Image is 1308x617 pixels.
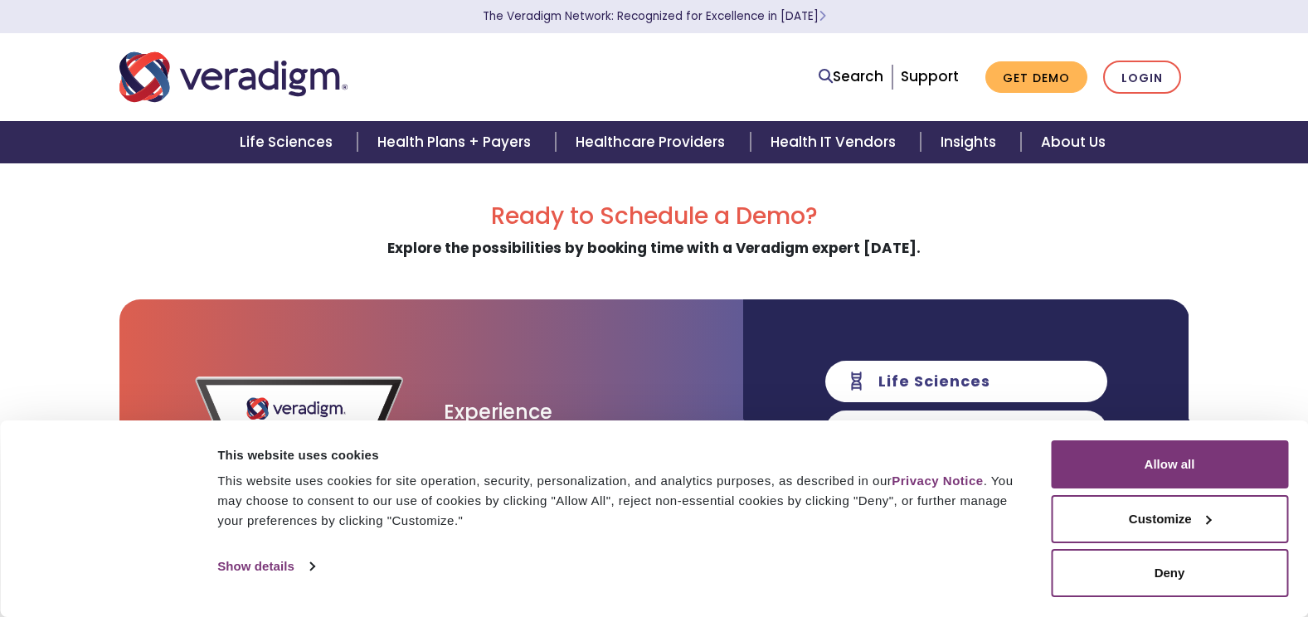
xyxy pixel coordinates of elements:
div: This website uses cookies [217,445,1014,465]
button: Customize [1051,495,1288,543]
a: Login [1103,61,1181,95]
a: About Us [1021,121,1126,163]
a: Life Sciences [220,121,357,163]
h2: Ready to Schedule a Demo? [119,202,1189,231]
a: The Veradigm Network: Recognized for Excellence in [DATE]Learn More [483,8,826,24]
a: Privacy Notice [892,474,983,488]
h3: Experience Veradigm’s solutions in action [444,401,630,472]
a: Support [901,66,959,86]
a: Insights [921,121,1021,163]
a: Healthcare Providers [556,121,750,163]
a: Health IT Vendors [751,121,921,163]
a: Search [819,66,883,88]
span: Learn More [819,8,826,24]
a: Health Plans + Payers [357,121,556,163]
strong: Explore the possibilities by booking time with a Veradigm expert [DATE]. [387,238,921,258]
div: This website uses cookies for site operation, security, personalization, and analytics purposes, ... [217,471,1014,531]
button: Deny [1051,549,1288,597]
a: Get Demo [985,61,1087,94]
a: Show details [217,554,314,579]
img: Veradigm logo [119,50,348,104]
button: Allow all [1051,440,1288,488]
